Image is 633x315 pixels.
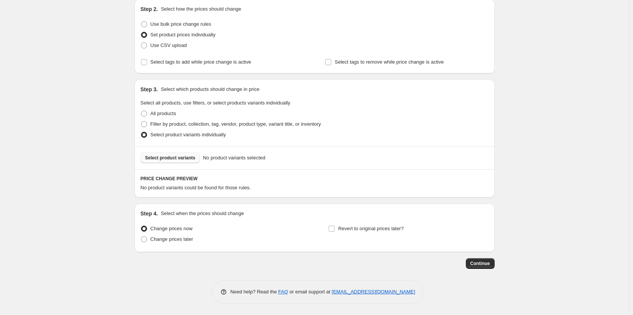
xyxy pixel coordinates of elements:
span: Set product prices individually [150,32,216,37]
button: Select product variants [141,153,200,163]
span: Select tags to add while price change is active [150,59,251,65]
span: Select product variants [145,155,196,161]
span: Filter by product, collection, tag, vendor, product type, variant title, or inventory [150,121,321,127]
span: Need help? Read the [230,289,279,295]
p: Select when the prices should change [161,210,244,217]
span: Use bulk price change rules [150,21,211,27]
span: Change prices later [150,236,193,242]
span: Use CSV upload [150,42,187,48]
span: Select all products, use filters, or select products variants individually [141,100,290,106]
button: Continue [466,258,495,269]
span: No product variants selected [203,154,265,162]
span: Revert to original prices later? [338,226,404,231]
h2: Step 2. [141,5,158,13]
h6: PRICE CHANGE PREVIEW [141,176,489,182]
p: Select how the prices should change [161,5,241,13]
h2: Step 3. [141,86,158,93]
a: [EMAIL_ADDRESS][DOMAIN_NAME] [332,289,415,295]
span: Select tags to remove while price change is active [335,59,444,65]
p: Select which products should change in price [161,86,259,93]
span: No product variants could be found for those rules. [141,185,251,190]
a: FAQ [278,289,288,295]
span: Continue [470,260,490,267]
span: or email support at [288,289,332,295]
span: Change prices now [150,226,193,231]
span: All products [150,111,176,116]
span: Select product variants individually [150,132,226,137]
h2: Step 4. [141,210,158,217]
